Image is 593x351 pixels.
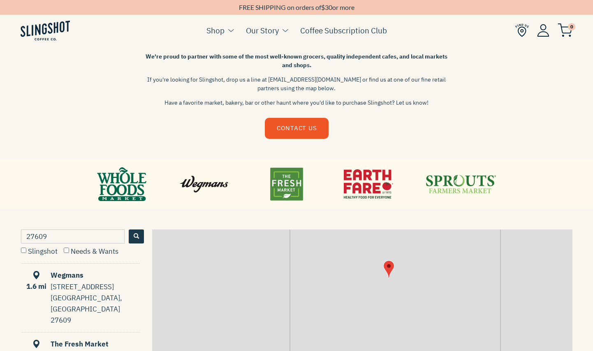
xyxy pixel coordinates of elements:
[22,339,140,350] div: The Fresh Market
[246,24,279,37] a: Our Story
[64,248,69,253] input: Needs & Wants
[21,248,26,253] input: Slingshot
[383,260,394,278] img: The Fresh Market
[568,23,575,30] span: 0
[265,118,329,139] a: CONTACT US
[51,292,140,326] div: [GEOGRAPHIC_DATA], [GEOGRAPHIC_DATA] 27609
[321,3,325,11] span: $
[537,24,549,37] img: Account
[515,23,529,37] img: Find Us
[144,75,449,93] p: If you're looking for Slingshot, drop us a line at [EMAIL_ADDRESS][DOMAIN_NAME] or find us at one...
[144,98,449,107] p: Have a favorite market, bakery, bar or other haunt where you'd like to purchase Slingshot? Let us...
[64,247,118,256] label: Needs & Wants
[146,53,447,69] strong: We're proud to partner with some of the most well-known grocers, quality independent cafes, and l...
[558,25,572,35] a: 0
[558,23,572,37] img: cart
[21,247,58,256] label: Slingshot
[22,270,140,281] div: Wegmans
[325,3,332,11] span: 30
[129,229,144,243] button: Search
[26,282,46,291] span: 1.6 mi
[300,24,387,37] a: Coffee Subscription Club
[51,281,140,292] div: [STREET_ADDRESS]
[21,229,125,243] input: Type a postcode or address...
[206,24,225,37] a: Shop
